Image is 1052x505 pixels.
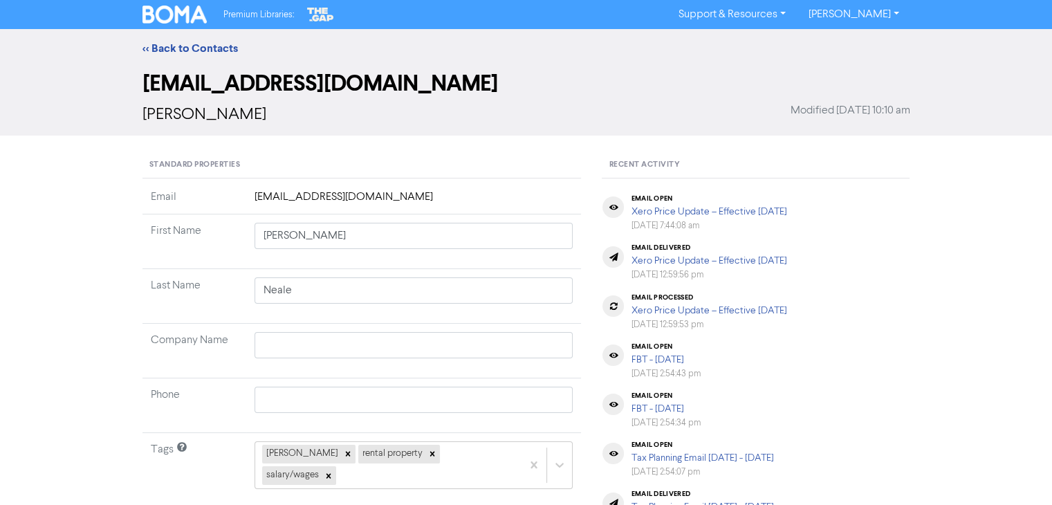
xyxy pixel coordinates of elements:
[631,318,786,331] div: [DATE] 12:59:53 pm
[631,404,683,414] a: FBT - [DATE]
[142,214,246,269] td: First Name
[631,441,773,449] div: email open
[262,445,340,463] div: [PERSON_NAME]
[631,219,786,232] div: [DATE] 7:44:08 am
[631,466,773,479] div: [DATE] 2:54:07 pm
[142,6,207,24] img: BOMA Logo
[631,306,786,315] a: Xero Price Update – Effective [DATE]
[142,269,246,324] td: Last Name
[631,392,701,400] div: email open
[631,194,786,203] div: email open
[142,152,582,178] div: Standard Properties
[631,416,701,430] div: [DATE] 2:54:34 pm
[667,3,797,26] a: Support & Resources
[631,207,786,217] a: Xero Price Update – Effective [DATE]
[797,3,910,26] a: [PERSON_NAME]
[602,152,910,178] div: Recent Activity
[631,293,786,302] div: email processed
[358,445,425,463] div: rental property
[142,71,910,97] h2: [EMAIL_ADDRESS][DOMAIN_NAME]
[631,367,701,380] div: [DATE] 2:54:43 pm
[305,6,335,24] img: The Gap
[142,378,246,433] td: Phone
[791,102,910,119] span: Modified [DATE] 10:10 am
[142,42,238,55] a: << Back to Contacts
[631,342,701,351] div: email open
[631,244,786,252] div: email delivered
[631,490,773,498] div: email delivered
[223,10,294,19] span: Premium Libraries:
[631,268,786,282] div: [DATE] 12:59:56 pm
[631,453,773,463] a: Tax Planning Email [DATE] - [DATE]
[262,466,321,484] div: salary/wages
[142,107,266,123] span: [PERSON_NAME]
[879,356,1052,505] iframe: Chat Widget
[142,324,246,378] td: Company Name
[631,256,786,266] a: Xero Price Update – Effective [DATE]
[246,189,582,214] td: [EMAIL_ADDRESS][DOMAIN_NAME]
[142,189,246,214] td: Email
[631,355,683,365] a: FBT - [DATE]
